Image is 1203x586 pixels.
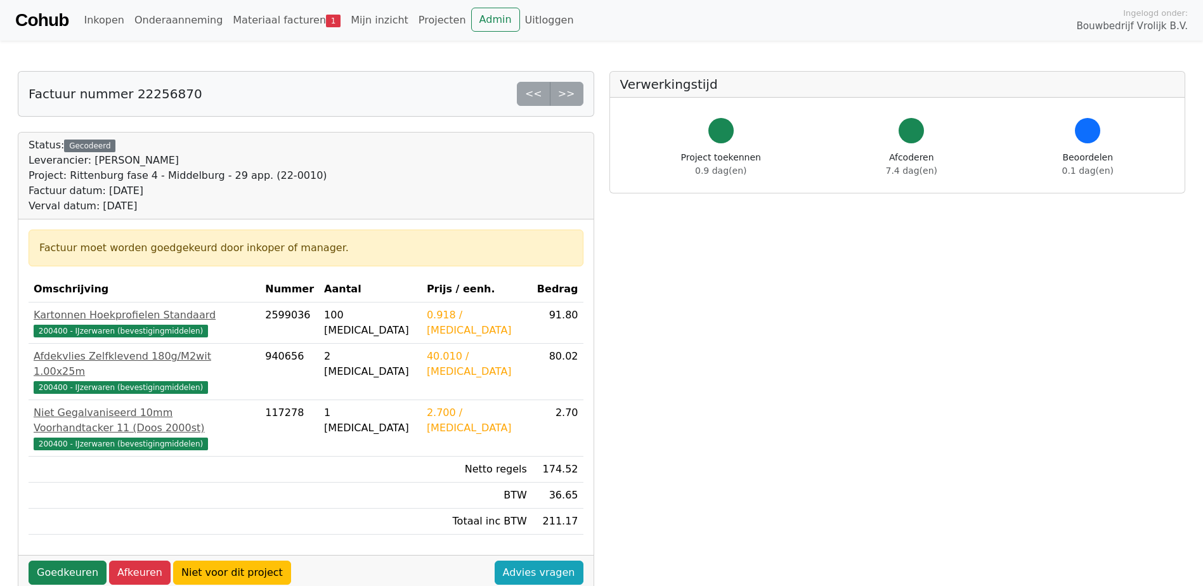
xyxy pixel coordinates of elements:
span: 200400 - IJzerwaren (bevestigingmiddelen) [34,325,208,337]
td: 2.70 [532,400,583,457]
h5: Verwerkingstijd [620,77,1175,92]
td: 211.17 [532,509,583,535]
div: 2 [MEDICAL_DATA] [324,349,417,379]
div: 2.700 / [MEDICAL_DATA] [427,405,527,436]
td: 117278 [260,400,319,457]
th: Prijs / eenh. [422,277,532,303]
div: Project: Rittenburg fase 4 - Middelburg - 29 app. (22-0010) [29,168,327,183]
div: Gecodeerd [64,140,115,152]
a: Afkeuren [109,561,171,585]
div: Leverancier: [PERSON_NAME] [29,153,327,168]
div: Verval datum: [DATE] [29,199,327,214]
td: 80.02 [532,344,583,400]
div: 1 [MEDICAL_DATA] [324,405,417,436]
div: Afcoderen [886,151,937,178]
td: Totaal inc BTW [422,509,532,535]
div: Beoordelen [1062,151,1114,178]
div: Status: [29,138,327,214]
th: Aantal [319,277,422,303]
span: Bouwbedrijf Vrolijk B.V. [1076,19,1188,34]
a: Inkopen [79,8,129,33]
div: Afdekvlies Zelfklevend 180g/M2wit 1.00x25m [34,349,255,379]
td: BTW [422,483,532,509]
th: Omschrijving [29,277,260,303]
td: 940656 [260,344,319,400]
a: Onderaanneming [129,8,228,33]
div: 40.010 / [MEDICAL_DATA] [427,349,527,379]
span: 7.4 dag(en) [886,166,937,176]
a: Advies vragen [495,561,583,585]
a: Cohub [15,5,68,36]
div: 0.918 / [MEDICAL_DATA] [427,308,527,338]
a: Uitloggen [520,8,579,33]
span: 200400 - IJzerwaren (bevestigingmiddelen) [34,438,208,450]
div: Factuur moet worden goedgekeurd door inkoper of manager. [39,240,573,256]
div: 100 [MEDICAL_DATA] [324,308,417,338]
td: 174.52 [532,457,583,483]
th: Nummer [260,277,319,303]
div: Niet Gegalvaniseerd 10mm Voorhandtacker 11 (Doos 2000st) [34,405,255,436]
a: Admin [471,8,520,32]
h5: Factuur nummer 22256870 [29,86,202,101]
a: Niet Gegalvaniseerd 10mm Voorhandtacker 11 (Doos 2000st)200400 - IJzerwaren (bevestigingmiddelen) [34,405,255,451]
span: Ingelogd onder: [1123,7,1188,19]
div: Factuur datum: [DATE] [29,183,327,199]
td: 91.80 [532,303,583,344]
span: 1 [326,15,341,27]
a: Afdekvlies Zelfklevend 180g/M2wit 1.00x25m200400 - IJzerwaren (bevestigingmiddelen) [34,349,255,394]
a: Materiaal facturen1 [228,8,346,33]
span: 200400 - IJzerwaren (bevestigingmiddelen) [34,381,208,394]
a: Niet voor dit project [173,561,291,585]
td: Netto regels [422,457,532,483]
a: Goedkeuren [29,561,107,585]
span: 0.9 dag(en) [695,166,746,176]
th: Bedrag [532,277,583,303]
div: Kartonnen Hoekprofielen Standaard [34,308,255,323]
span: 0.1 dag(en) [1062,166,1114,176]
td: 2599036 [260,303,319,344]
div: Project toekennen [681,151,761,178]
a: Mijn inzicht [346,8,413,33]
a: Projecten [413,8,471,33]
td: 36.65 [532,483,583,509]
a: Kartonnen Hoekprofielen Standaard200400 - IJzerwaren (bevestigingmiddelen) [34,308,255,338]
